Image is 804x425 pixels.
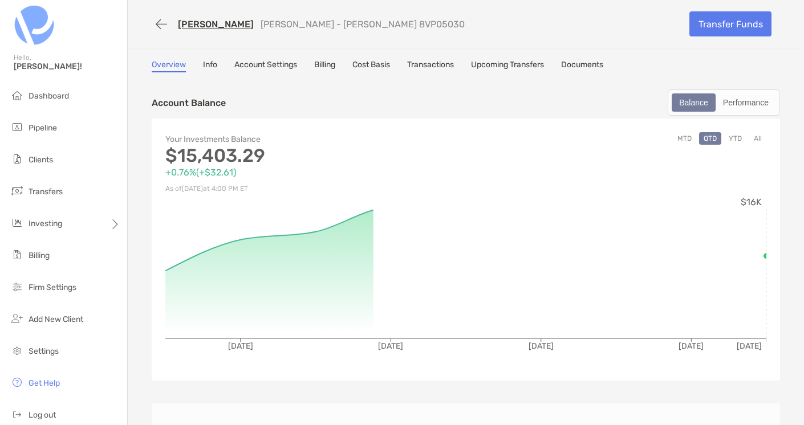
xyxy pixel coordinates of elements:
span: Dashboard [29,91,69,101]
span: Add New Client [29,314,83,324]
tspan: [DATE] [737,341,762,351]
span: Billing [29,251,50,260]
tspan: [DATE] [378,341,403,351]
p: [PERSON_NAME] - [PERSON_NAME] 8VP05030 [261,19,465,30]
span: Clients [29,155,53,165]
div: Performance [717,95,775,111]
img: Zoe Logo [14,5,55,46]
img: dashboard icon [10,88,24,102]
div: Balance [673,95,714,111]
p: $15,403.29 [165,149,466,163]
button: QTD [699,132,721,145]
img: pipeline icon [10,120,24,134]
tspan: [DATE] [529,341,554,351]
span: Pipeline [29,123,57,133]
a: Transactions [407,60,454,72]
img: clients icon [10,152,24,166]
a: Upcoming Transfers [471,60,544,72]
button: YTD [724,132,746,145]
img: settings icon [10,344,24,357]
p: +0.76% ( +$32.61 ) [165,165,466,179]
a: Documents [561,60,603,72]
span: Settings [29,346,59,356]
span: Transfers [29,187,63,197]
span: Get Help [29,378,60,388]
img: logout icon [10,407,24,421]
img: investing icon [10,216,24,230]
a: Account Settings [234,60,297,72]
a: Transfer Funds [689,11,771,36]
p: As of [DATE] at 4:00 PM ET [165,182,466,196]
img: add_new_client icon [10,312,24,325]
a: Overview [152,60,186,72]
a: Info [203,60,217,72]
button: MTD [673,132,696,145]
img: get-help icon [10,375,24,389]
img: firm-settings icon [10,280,24,293]
a: Cost Basis [352,60,390,72]
tspan: [DATE] [679,341,704,351]
a: Billing [314,60,335,72]
img: transfers icon [10,184,24,198]
span: [PERSON_NAME]! [14,62,120,71]
p: Your Investments Balance [165,132,466,146]
a: [PERSON_NAME] [178,19,254,30]
span: Investing [29,219,62,228]
tspan: $16K [741,197,762,207]
div: segmented control [668,89,780,116]
span: Firm Settings [29,283,76,292]
p: Account Balance [152,96,226,110]
img: billing icon [10,248,24,261]
tspan: [DATE] [228,341,253,351]
button: All [749,132,766,145]
span: Log out [29,410,56,420]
